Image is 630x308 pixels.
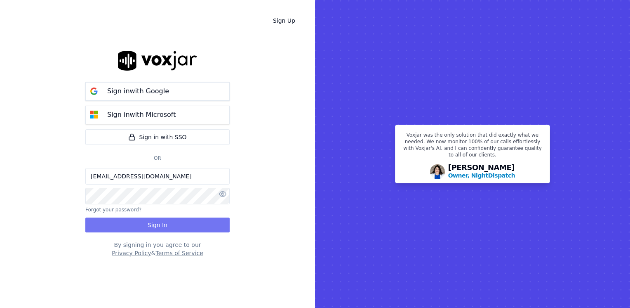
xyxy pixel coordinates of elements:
[400,132,545,161] p: Voxjar was the only solution that did exactly what we needed. We now monitor 100% of our calls ef...
[86,107,102,123] img: microsoft Sign in button
[430,164,445,179] img: Avatar
[112,249,151,257] button: Privacy Policy
[85,168,230,185] input: Email
[86,83,102,100] img: google Sign in button
[107,86,169,96] p: Sign in with Google
[85,106,230,124] button: Sign inwith Microsoft
[448,164,515,180] div: [PERSON_NAME]
[118,51,197,70] img: logo
[266,13,302,28] a: Sign Up
[85,82,230,101] button: Sign inwith Google
[155,249,203,257] button: Terms of Service
[85,218,230,232] button: Sign In
[448,171,515,180] p: Owner, NightDispatch
[150,155,165,161] span: Or
[85,129,230,145] a: Sign in with SSO
[85,241,230,257] div: By signing in you agree to our &
[107,110,176,120] p: Sign in with Microsoft
[85,206,141,213] button: Forgot your password?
